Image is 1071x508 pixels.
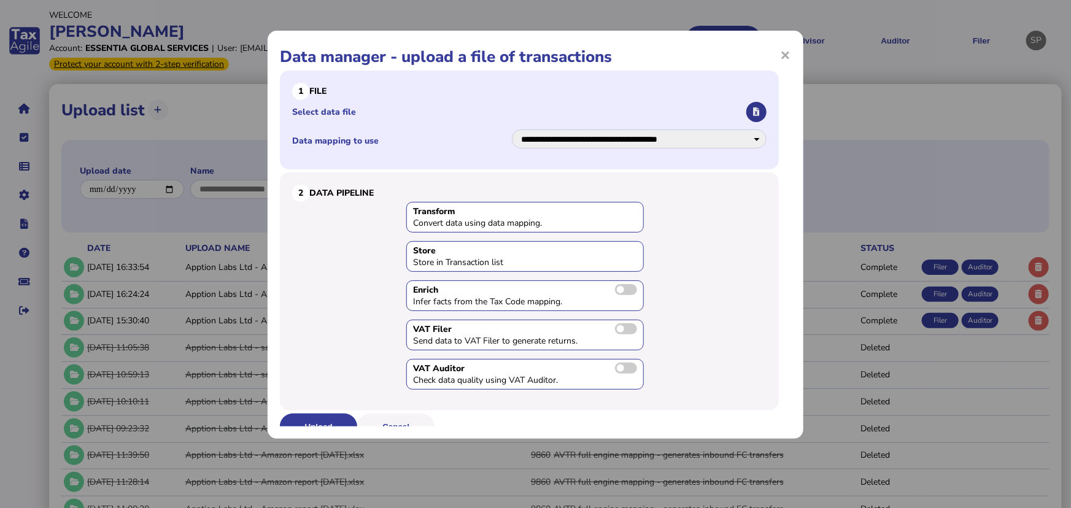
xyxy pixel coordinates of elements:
div: Convert data using data mapping. [413,217,597,229]
button: Cancel [357,414,435,439]
div: Enrich [413,284,636,296]
h3: Data Pipeline [292,185,767,202]
div: 1 [292,83,309,100]
label: Send transactions to VAT Auditor [615,363,637,374]
div: VAT Filer [413,323,636,335]
span: × [781,43,791,66]
div: Store in Transaction list [413,256,597,268]
div: 2 [292,185,309,202]
label: Select data file [292,106,744,118]
label: Send transactions to VAT Filer [615,323,637,334]
label: Data mapping to use [292,135,510,147]
div: Check data quality using VAT Auditor. [413,374,597,386]
div: Toggle to send data to VAT Filer [406,320,643,350]
div: Transform [413,206,636,217]
div: Send data to VAT Filer to generate returns. [413,335,597,347]
div: Store [413,245,636,256]
h3: File [292,83,767,100]
div: VAT Auditor [413,363,636,374]
button: Upload [280,414,357,439]
h1: Data manager - upload a file of transactions [280,46,791,67]
div: Infer facts from the Tax Code mapping. [413,296,597,307]
div: Toggle to send data to VAT Auditor [406,359,643,390]
label: Toggle to enable data enrichment [615,284,637,295]
button: Select an Excel file to upload [746,102,767,122]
